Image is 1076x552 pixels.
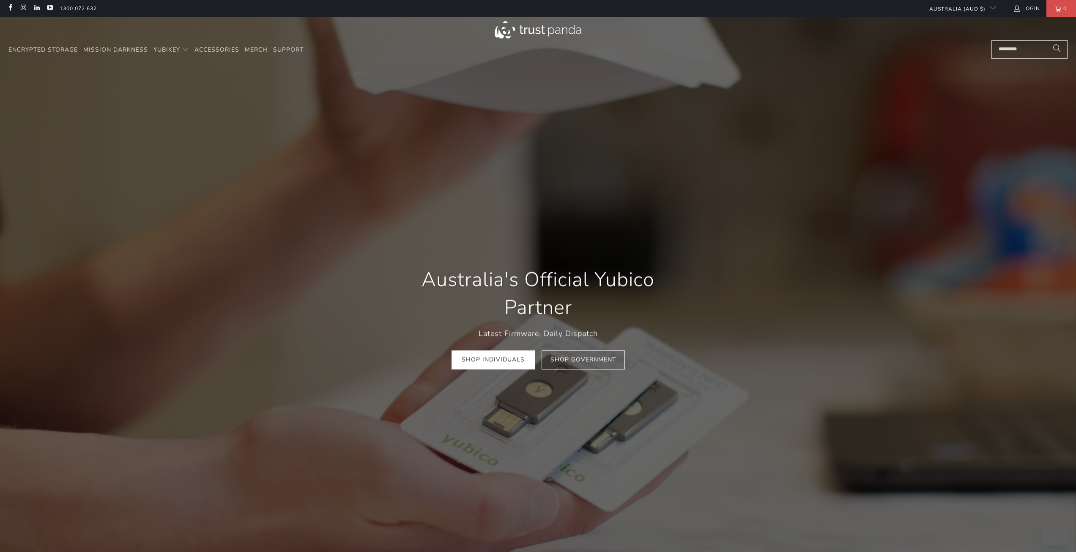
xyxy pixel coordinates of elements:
a: Trust Panda Australia on Facebook [6,5,14,12]
a: Login [1013,4,1040,13]
a: Shop Government [542,351,625,370]
input: Search... [991,40,1068,59]
a: Trust Panda Australia on YouTube [46,5,53,12]
a: Support [273,40,304,60]
nav: Translation missing: en.navigation.header.main_nav [8,40,304,60]
a: Mission Darkness [83,40,148,60]
a: Merch [245,40,268,60]
a: Trust Panda Australia on LinkedIn [33,5,40,12]
span: YubiKey [153,46,180,54]
a: Encrypted Storage [8,40,78,60]
span: Mission Darkness [83,46,148,54]
span: Support [273,46,304,54]
span: Accessories [194,46,239,54]
summary: YubiKey [153,40,189,60]
a: Trust Panda Australia on Instagram [19,5,27,12]
span: Encrypted Storage [8,46,78,54]
button: Search [1046,40,1068,59]
p: Latest Firmware, Daily Dispatch [399,328,678,340]
iframe: Button to launch messaging window [1042,518,1069,545]
h1: Australia's Official Yubico Partner [399,266,678,321]
span: Merch [245,46,268,54]
a: 1300 072 632 [60,4,97,13]
a: Accessories [194,40,239,60]
img: Trust Panda Australia [495,21,581,38]
a: Shop Individuals [452,351,535,370]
